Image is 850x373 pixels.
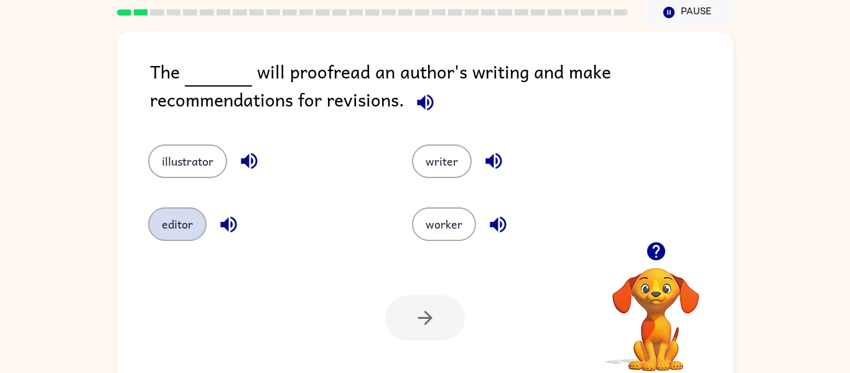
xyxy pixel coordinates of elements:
[412,144,472,178] button: writer
[148,207,207,241] button: editor
[148,144,227,178] button: illustrator
[150,57,733,120] div: The will proofread an author's writing and make recommendations for revisions.
[594,248,718,373] video: Your browser must support playing .mp4 files to use Literably. Please try using another browser.
[412,207,476,241] button: worker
